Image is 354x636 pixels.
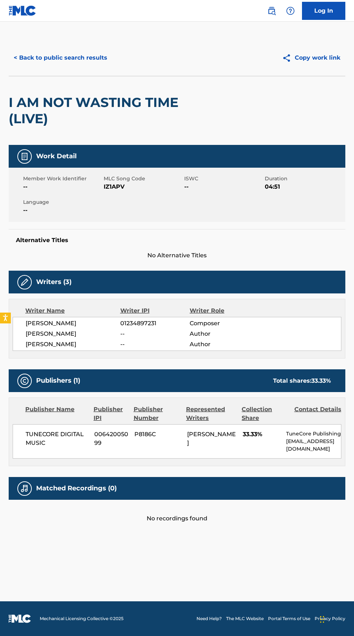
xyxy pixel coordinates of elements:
h5: Alternative Titles [16,237,338,244]
span: Composer [190,319,253,328]
span: [PERSON_NAME] [26,340,120,349]
span: -- [120,330,190,338]
span: Language [23,198,102,206]
h5: Matched Recordings (0) [36,484,117,493]
span: MLC Song Code [104,175,182,182]
span: 04:51 [265,182,344,191]
img: help [286,7,295,15]
div: Writer IPI [120,306,190,315]
span: 00642005099 [94,430,129,447]
div: Writer Role [190,306,253,315]
span: [PERSON_NAME] [26,330,120,338]
div: Collection Share [242,405,289,422]
span: Mechanical Licensing Collective © 2025 [40,615,124,622]
h5: Publishers (1) [36,377,80,385]
img: Publishers [20,377,29,385]
span: -- [184,182,263,191]
h5: Work Detail [36,152,77,160]
span: 33.33% [243,430,281,439]
div: Represented Writers [186,405,236,422]
iframe: Chat Widget [318,601,354,636]
img: Copy work link [282,53,295,63]
div: Drag [320,609,324,630]
span: Author [190,340,253,349]
a: Privacy Policy [315,615,345,622]
span: -- [23,206,102,215]
div: No recordings found [9,500,345,523]
a: Log In [302,2,345,20]
span: Author [190,330,253,338]
div: Help [283,4,298,18]
a: Portal Terms of Use [268,615,310,622]
button: Copy work link [277,49,345,67]
p: [EMAIL_ADDRESS][DOMAIN_NAME] [286,438,341,453]
img: Work Detail [20,152,29,161]
span: P8186C [134,430,182,439]
div: Publisher IPI [94,405,128,422]
span: IZ1APV [104,182,182,191]
span: 33.33 % [311,377,331,384]
span: No Alternative Titles [9,251,345,260]
a: The MLC Website [226,615,264,622]
img: logo [9,614,31,623]
span: Duration [265,175,344,182]
img: MLC Logo [9,5,36,16]
span: Member Work Identifier [23,175,102,182]
span: ISWC [184,175,263,182]
div: Contact Details [294,405,341,422]
span: -- [120,340,190,349]
span: TUNECORE DIGITAL MUSIC [26,430,89,447]
h5: Writers (3) [36,278,72,286]
a: Public Search [264,4,279,18]
span: 01234897231 [120,319,190,328]
span: [PERSON_NAME] [187,431,236,446]
button: < Back to public search results [9,49,112,67]
div: Publisher Name [25,405,88,422]
img: Writers [20,278,29,287]
img: search [267,7,276,15]
a: Need Help? [197,615,222,622]
span: [PERSON_NAME] [26,319,120,328]
h2: I AM NOT WASTING TIME (LIVE) [9,94,211,127]
div: Total shares: [273,377,331,385]
div: Writer Name [25,306,120,315]
span: -- [23,182,102,191]
div: Publisher Number [134,405,181,422]
img: Matched Recordings [20,484,29,493]
p: TuneCore Publishing [286,430,341,438]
